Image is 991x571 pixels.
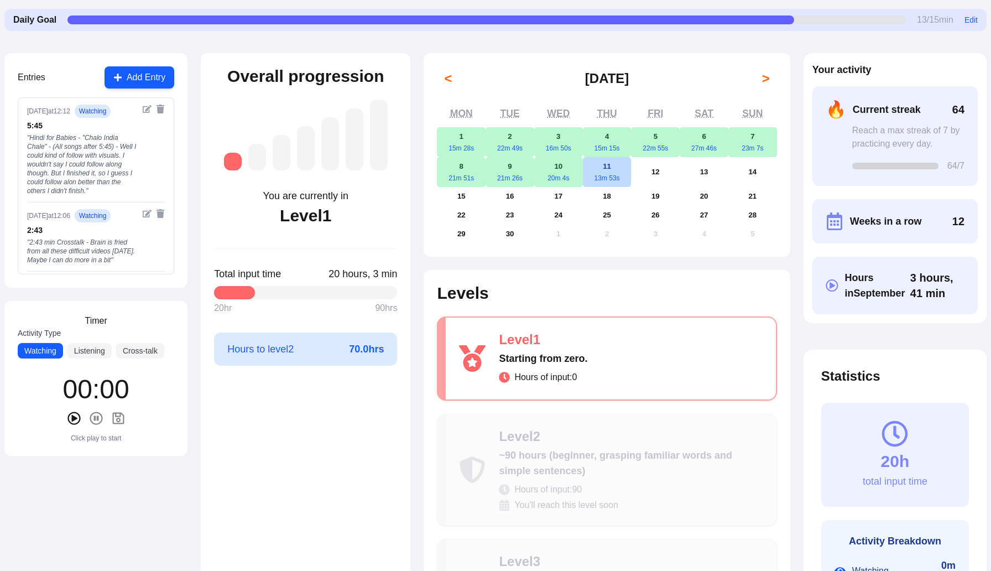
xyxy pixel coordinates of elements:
h2: Overall progression [227,66,384,86]
span: You'll reach this level soon [514,499,618,512]
h2: Levels [437,283,776,303]
button: Watching [18,343,63,359]
div: 21m 51s [437,174,486,183]
div: [DATE] at 12:06 [27,211,70,220]
div: " Hindi for Babies - "Chalo India Chale" - (All songs after 5:45) - Well I could kind of follow w... [27,133,138,195]
div: Reach a max streak of 7 by practicing every day. [852,124,964,150]
div: Level 2: ~90 hours (beginner, grasping familiar words and simple sentences) [248,144,266,170]
div: [DATE] at 12:12 [27,107,70,116]
span: Weeks in a row [850,214,922,229]
abbr: Thursday [597,108,617,119]
div: Level 7: ~2,625 hours (near-native, understanding most media and conversations fluently) [370,100,388,170]
h2: Your activity [812,62,978,77]
button: September 13, 2025 [680,157,728,187]
abbr: Monday [450,108,473,119]
button: October 2, 2025 [583,225,632,243]
abbr: October 3, 2025 [654,230,658,238]
button: September 1, 202515m 28s [437,127,486,157]
div: 15m 28s [437,144,486,153]
button: September 16, 2025 [486,187,534,206]
div: total input time [863,474,927,489]
span: 64 [952,102,964,117]
button: Listening [67,343,112,359]
abbr: September 7, 2025 [750,132,754,141]
abbr: September 13, 2025 [700,168,708,176]
h2: Statistics [821,367,969,385]
button: October 4, 2025 [680,225,728,243]
button: September 30, 2025 [486,225,534,243]
abbr: September 29, 2025 [457,230,466,238]
button: September 22, 2025 [437,206,486,225]
abbr: October 1, 2025 [556,230,560,238]
h3: Timer [85,314,107,328]
button: September 29, 2025 [437,225,486,243]
div: 20h [881,451,910,471]
span: Daily Goal [13,13,56,27]
abbr: September 23, 2025 [506,211,514,219]
abbr: September 30, 2025 [506,230,514,238]
span: Hours of input: 90 [514,483,582,496]
div: Level 1 [280,206,331,226]
abbr: September 12, 2025 [651,168,660,176]
abbr: September 19, 2025 [651,192,660,200]
button: September 18, 2025 [583,187,632,206]
span: 🔥 [826,100,846,120]
button: September 8, 202521m 51s [437,157,486,187]
abbr: September 15, 2025 [457,192,466,200]
button: October 1, 2025 [534,225,583,243]
abbr: September 16, 2025 [506,192,514,200]
abbr: September 20, 2025 [700,192,708,200]
button: September 21, 2025 [728,187,777,206]
abbr: September 25, 2025 [603,211,611,219]
button: September 14, 2025 [728,157,777,187]
button: September 15, 2025 [437,187,486,206]
div: 22m 49s [486,144,534,153]
div: 5 : 45 [27,120,138,131]
div: 2 : 43 [27,225,138,236]
span: Hours to level 2 [227,341,294,357]
h3: Entries [18,71,45,84]
div: 16m 50s [534,144,583,153]
div: Level 2 [499,428,763,445]
div: 00 : 00 [63,376,129,403]
button: September 19, 2025 [631,187,680,206]
div: ~90 hours (beginner, grasping familiar words and simple sentences) [499,448,763,479]
abbr: September 3, 2025 [556,132,560,141]
button: September 10, 202520m 4s [534,157,583,187]
div: Level 1 [499,331,762,349]
span: < [444,70,452,87]
button: Edit entry [143,105,152,113]
button: Add Entry [105,66,174,89]
div: Level 3: ~260 hours (low intermediate, understanding simple conversations) [273,135,290,170]
button: September 7, 202523m 7s [728,127,777,157]
span: Hours of input: 0 [514,371,577,384]
abbr: Tuesday [500,108,519,119]
button: < [437,68,459,90]
abbr: September 18, 2025 [603,192,611,200]
button: September 28, 2025 [728,206,777,225]
span: Hours in September [845,270,910,301]
button: October 3, 2025 [631,225,680,243]
span: watching [75,209,111,222]
button: September 3, 202516m 50s [534,127,583,157]
abbr: September 9, 2025 [508,162,512,170]
button: September 20, 2025 [680,187,728,206]
div: 20m 4s [534,174,583,183]
span: 64 /7 [947,159,964,173]
abbr: September 4, 2025 [605,132,609,141]
button: September 2, 202522m 49s [486,127,534,157]
div: Starting from zero. [499,351,762,366]
abbr: September 27, 2025 [700,211,708,219]
abbr: September 2, 2025 [508,132,512,141]
abbr: September 11, 2025 [603,162,611,170]
abbr: September 22, 2025 [457,211,466,219]
abbr: September 1, 2025 [460,132,463,141]
abbr: September 6, 2025 [702,132,706,141]
span: 70.0 hrs [349,341,384,357]
div: 21m 26s [486,174,534,183]
div: 15m 15s [583,144,632,153]
span: 90 hrs [375,302,397,315]
div: " 2:43 min Crosstalk - Brain is fried from all these difficult videos [DATE]. Maybe I can do more... [27,238,138,264]
button: Edit entry [143,209,152,218]
button: Delete entry [156,105,165,113]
